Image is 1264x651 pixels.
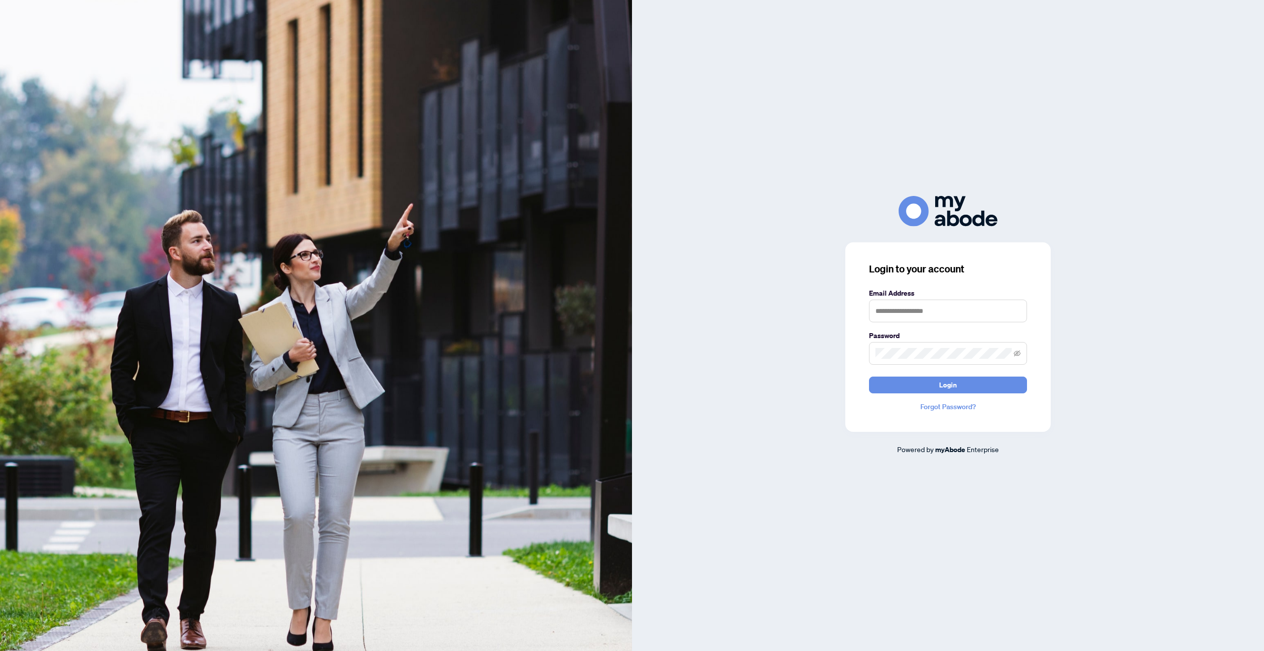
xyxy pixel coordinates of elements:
label: Password [869,330,1027,341]
label: Email Address [869,288,1027,299]
span: Powered by [897,445,934,454]
span: Login [939,377,957,393]
a: Forgot Password? [869,401,1027,412]
button: Login [869,377,1027,393]
img: ma-logo [899,196,997,226]
span: eye-invisible [1014,350,1021,357]
span: Enterprise [967,445,999,454]
a: myAbode [935,444,965,455]
h3: Login to your account [869,262,1027,276]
